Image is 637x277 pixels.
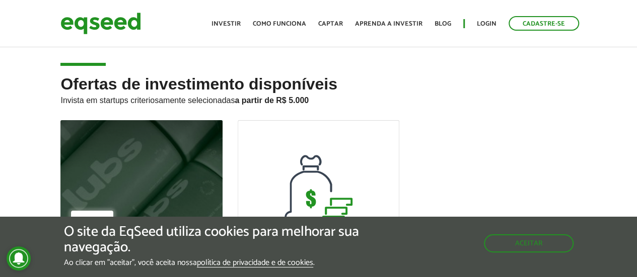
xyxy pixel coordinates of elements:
[211,21,241,27] a: Investir
[355,21,422,27] a: Aprenda a investir
[60,93,576,105] p: Invista em startups criteriosamente selecionadas
[64,258,370,267] p: Ao clicar em "aceitar", você aceita nossa .
[60,75,576,120] h2: Ofertas de investimento disponíveis
[509,16,579,31] a: Cadastre-se
[318,21,343,27] a: Captar
[253,21,306,27] a: Como funciona
[477,21,497,27] a: Login
[64,224,370,255] h5: O site da EqSeed utiliza cookies para melhorar sua navegação.
[484,234,574,252] button: Aceitar
[235,96,309,105] strong: a partir de R$ 5.000
[197,259,313,267] a: política de privacidade e de cookies
[435,21,451,27] a: Blog
[60,10,141,37] img: EqSeed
